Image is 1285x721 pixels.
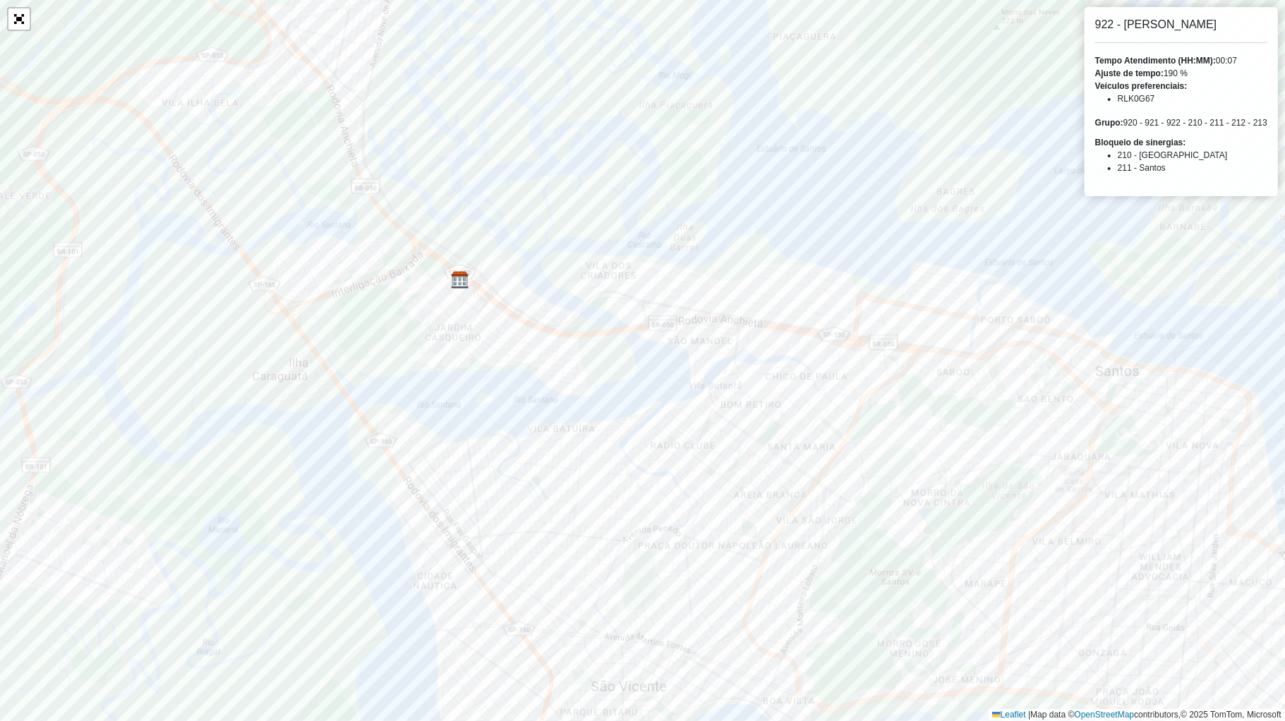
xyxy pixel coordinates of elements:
[1118,92,1267,105] li: RLK0G67
[1095,56,1216,66] strong: Tempo Atendimento (HH:MM):
[1095,81,1188,91] strong: Veículos preferenciais:
[1095,68,1164,78] strong: Ajuste de tempo:
[1028,710,1030,720] span: |
[1095,54,1267,67] div: 00:07
[1075,710,1135,720] a: OpenStreetMap
[1095,116,1267,129] div: 920 - 921 - 922 - 210 - 211 - 212 - 213
[1095,118,1123,128] strong: Grupo:
[1095,67,1267,80] div: 190 %
[992,710,1026,720] a: Leaflet
[8,8,30,30] a: Abrir mapa em tela cheia
[1118,162,1267,174] li: 211 - Santos
[1095,18,1267,31] h6: 922 - [PERSON_NAME]
[1118,149,1267,162] li: 210 - [GEOGRAPHIC_DATA]
[1095,138,1186,147] strong: Bloqueio de sinergias:
[989,709,1285,721] div: Map data © contributors,© 2025 TomTom, Microsoft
